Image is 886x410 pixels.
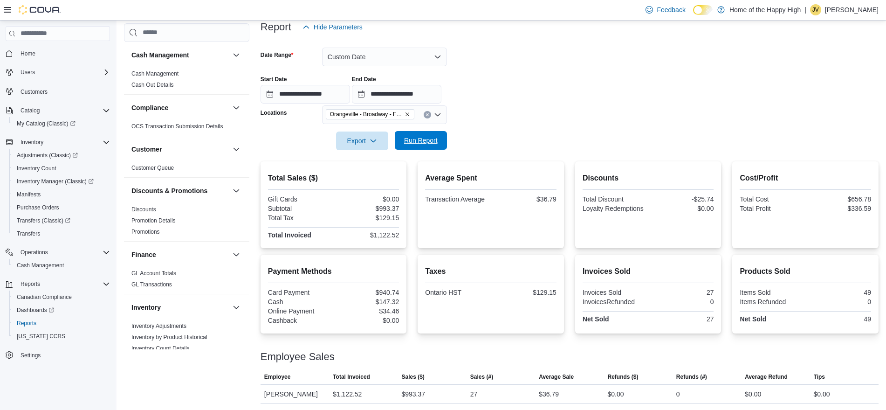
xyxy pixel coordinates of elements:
[131,165,174,171] a: Customer Queue
[13,163,60,174] a: Inventory Count
[21,88,48,96] span: Customers
[470,373,493,381] span: Sales (#)
[336,132,388,150] button: Export
[2,104,114,117] button: Catalog
[810,4,821,15] div: Jennifer Verney
[608,389,624,400] div: $0.00
[740,289,804,296] div: Items Sold
[424,111,431,118] button: Clear input
[131,103,229,112] button: Compliance
[131,250,229,259] button: Finance
[17,293,72,301] span: Canadian Compliance
[17,85,110,97] span: Customers
[131,250,156,259] h3: Finance
[2,348,114,362] button: Settings
[9,117,114,130] a: My Catalog (Classic)
[583,289,646,296] div: Invoices Sold
[261,85,350,104] input: Press the down key to open a popover containing a calendar.
[425,289,489,296] div: Ontario HST
[336,195,399,203] div: $0.00
[261,385,329,403] div: [PERSON_NAME]
[131,228,160,236] span: Promotions
[336,307,399,315] div: $34.46
[740,298,804,306] div: Items Refunded
[13,228,44,239] a: Transfers
[583,195,646,203] div: Total Discount
[131,81,174,89] span: Cash Out Details
[642,0,689,19] a: Feedback
[330,110,403,119] span: Orangeville - Broadway - Fire & Flower
[231,102,242,113] button: Compliance
[336,231,399,239] div: $1,122.52
[17,217,70,224] span: Transfers (Classic)
[268,173,399,184] h2: Total Sales ($)
[336,317,399,324] div: $0.00
[322,48,447,66] button: Custom Date
[17,105,110,116] span: Catalog
[333,373,370,381] span: Total Invoiced
[13,150,110,161] span: Adjustments (Classic)
[261,351,335,362] h3: Employee Sales
[583,205,646,212] div: Loyalty Redemptions
[21,50,35,57] span: Home
[650,289,714,296] div: 27
[539,373,574,381] span: Average Sale
[342,132,383,150] span: Export
[261,109,287,117] label: Locations
[804,4,806,15] p: |
[124,162,249,177] div: Customer
[131,50,229,60] button: Cash Management
[17,67,39,78] button: Users
[807,298,871,306] div: 0
[807,205,871,212] div: $336.59
[657,5,685,14] span: Feedback
[2,136,114,149] button: Inventory
[17,120,76,127] span: My Catalog (Classic)
[17,137,110,148] span: Inventory
[493,195,556,203] div: $36.79
[131,103,168,112] h3: Compliance
[314,22,363,32] span: Hide Parameters
[131,281,172,288] a: GL Transactions
[13,189,110,200] span: Manifests
[9,149,114,162] a: Adjustments (Classic)
[261,76,287,83] label: Start Date
[352,85,441,104] input: Press the down key to open a popover containing a calendar.
[124,268,249,294] div: Finance
[13,189,44,200] a: Manifests
[9,188,114,201] button: Manifests
[13,305,110,316] span: Dashboards
[333,389,362,400] div: $1,122.52
[131,145,229,154] button: Customer
[21,139,43,146] span: Inventory
[231,144,242,155] button: Customer
[740,205,804,212] div: Total Profit
[17,86,51,97] a: Customers
[124,68,249,94] div: Cash Management
[9,162,114,175] button: Inventory Count
[2,66,114,79] button: Users
[434,111,441,118] button: Open list of options
[9,291,114,304] button: Canadian Compliance
[124,204,249,241] div: Discounts & Promotions
[17,333,65,340] span: [US_STATE] CCRS
[131,206,156,213] span: Discounts
[401,389,425,400] div: $993.37
[17,278,110,290] span: Reports
[493,289,556,296] div: $129.15
[326,109,414,119] span: Orangeville - Broadway - Fire & Flower
[13,163,110,174] span: Inventory Count
[745,389,761,400] div: $0.00
[13,118,79,129] a: My Catalog (Classic)
[13,215,110,226] span: Transfers (Classic)
[17,247,52,258] button: Operations
[425,266,556,277] h2: Taxes
[268,289,332,296] div: Card Payment
[17,48,110,59] span: Home
[17,191,41,198] span: Manifests
[268,266,399,277] h2: Payment Methods
[650,315,714,323] div: 27
[268,317,332,324] div: Cashback
[17,247,110,258] span: Operations
[131,322,186,330] span: Inventory Adjustments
